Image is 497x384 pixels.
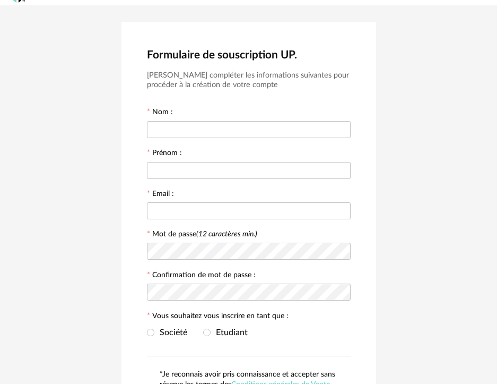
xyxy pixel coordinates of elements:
label: Vous souhaitez vous inscrire en tant que : [147,312,289,322]
label: Nom : [147,108,173,118]
label: Prénom : [147,149,182,159]
h2: Formulaire de souscription UP. [147,48,351,62]
span: Etudiant [211,328,248,337]
i: (12 caractères min.) [196,231,257,238]
span: Société [154,328,187,337]
label: Confirmation de mot de passe : [147,271,256,281]
label: Mot de passe [152,231,257,238]
h3: [PERSON_NAME] compléter les informations suivantes pour procéder à la création de votre compte [147,71,351,90]
label: Email : [147,190,174,200]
